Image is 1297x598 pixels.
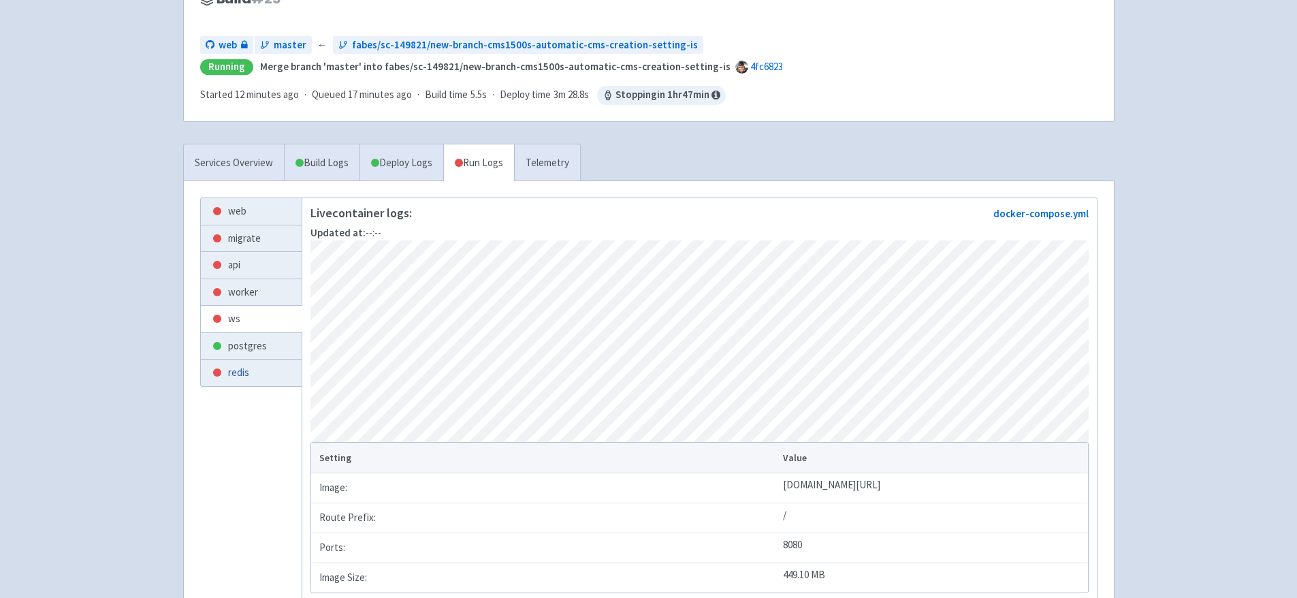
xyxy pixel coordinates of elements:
td: 449.10 MB [778,563,1087,593]
td: Image: [311,473,779,503]
a: ws [201,306,302,332]
span: Stopping in 1 hr 47 min [597,86,726,105]
a: fabes/sc-149821/new-branch-cms1500s-automatic-cms-creation-setting-is [333,36,703,54]
p: Live container logs: [310,206,412,220]
a: web [201,198,302,225]
td: [DOMAIN_NAME][URL] [778,473,1087,503]
a: Build Logs [285,144,359,182]
th: Value [778,443,1087,473]
span: --:-- [310,226,381,239]
time: 12 minutes ago [235,88,299,101]
a: redis [201,360,302,386]
span: fabes/sc-149821/new-branch-cms1500s-automatic-cms-creation-setting-is [352,37,698,53]
span: 3m 28.8s [554,87,589,103]
span: 5.5s [470,87,487,103]
a: worker [201,279,302,306]
span: Deploy time [500,87,551,103]
a: Telemetry [514,144,580,182]
span: ← [317,37,327,53]
div: · · · [200,86,726,105]
span: Started [200,88,299,101]
strong: Updated at: [310,226,366,239]
a: api [201,252,302,279]
td: Route Prefix: [311,503,779,533]
span: Queued [312,88,412,101]
a: 4fc6823 [750,60,783,73]
td: 8080 [778,533,1087,563]
time: 17 minutes ago [348,88,412,101]
td: Image Size: [311,563,779,593]
a: postgres [201,333,302,360]
span: master [274,37,306,53]
span: web [219,37,237,53]
a: Services Overview [184,144,284,182]
a: web [200,36,253,54]
a: docker-compose.yml [993,207,1089,220]
a: master [255,36,312,54]
a: Deploy Logs [359,144,443,182]
td: / [778,503,1087,533]
span: Build time [425,87,468,103]
a: migrate [201,225,302,252]
td: Ports: [311,533,779,563]
a: Run Logs [443,144,514,182]
th: Setting [311,443,779,473]
strong: Merge branch 'master' into fabes/sc-149821/new-branch-cms1500s-automatic-cms-creation-setting-is [260,60,731,73]
div: Running [200,59,253,75]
